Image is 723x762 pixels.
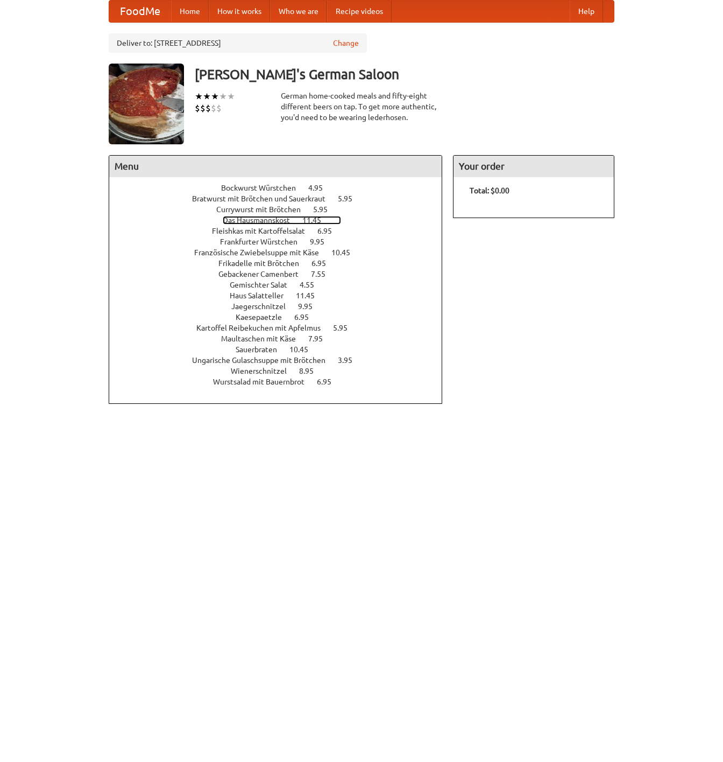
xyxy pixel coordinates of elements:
span: Gebackener Camenbert [218,270,309,278]
a: Bratwurst mit Brötchen und Sauerkraut 5.95 [192,194,372,203]
a: Jaegerschnitzel 9.95 [231,302,332,311]
li: ★ [219,90,227,102]
a: Bockwurst Würstchen 4.95 [221,184,343,192]
span: 9.95 [298,302,323,311]
h3: [PERSON_NAME]'s German Saloon [195,64,614,85]
li: $ [216,102,222,114]
a: Gebackener Camenbert 7.55 [218,270,345,278]
span: Bockwurst Würstchen [221,184,307,192]
span: 4.95 [308,184,334,192]
img: angular.jpg [109,64,184,144]
a: Change [333,38,359,48]
span: Wurstsalad mit Bauernbrot [213,377,315,386]
a: Gemischter Salat 4.55 [230,281,334,289]
a: Help [570,1,603,22]
li: $ [205,102,211,114]
a: Wienerschnitzel 8.95 [231,367,334,375]
a: Currywurst mit Brötchen 5.95 [216,205,348,214]
a: Kaesepaetzle 6.95 [236,313,329,321]
span: 11.45 [296,291,325,300]
span: 5.95 [338,194,363,203]
span: 4.55 [300,281,325,289]
b: Total: $0.00 [470,186,509,195]
a: Frankfurter Würstchen 9.95 [220,237,344,246]
li: ★ [203,90,211,102]
span: Frikadelle mit Brötchen [218,259,310,268]
span: 8.95 [299,367,324,375]
span: 7.55 [311,270,336,278]
a: Frikadelle mit Brötchen 6.95 [218,259,346,268]
span: Französische Zwiebelsuppe mit Käse [194,248,330,257]
h4: Menu [109,156,442,177]
span: 10.45 [289,345,319,354]
span: Frankfurter Würstchen [220,237,308,246]
a: Französische Zwiebelsuppe mit Käse 10.45 [194,248,370,257]
span: 3.95 [338,356,363,365]
span: Bratwurst mit Brötchen und Sauerkraut [192,194,336,203]
li: ★ [195,90,203,102]
span: 5.95 [313,205,338,214]
a: Who we are [270,1,327,22]
span: 9.95 [310,237,335,246]
span: 6.95 [311,259,337,268]
span: 7.95 [308,334,334,343]
span: Maultaschen mit Käse [221,334,307,343]
a: Maultaschen mit Käse 7.95 [221,334,343,343]
a: Haus Salatteller 11.45 [230,291,335,300]
a: Home [171,1,209,22]
a: Wurstsalad mit Bauernbrot 6.95 [213,377,351,386]
span: 11.45 [302,216,332,225]
li: ★ [227,90,235,102]
div: German home-cooked meals and fifty-eight different beers on tap. To get more authentic, you'd nee... [281,90,442,123]
li: $ [200,102,205,114]
span: 5.95 [333,324,358,332]
h4: Your order [453,156,614,177]
span: Wienerschnitzel [231,367,297,375]
span: 6.95 [294,313,320,321]
a: Sauerbraten 10.45 [236,345,328,354]
span: Kartoffel Reibekuchen mit Apfelmus [196,324,331,332]
span: Gemischter Salat [230,281,298,289]
span: 6.95 [317,377,342,386]
li: $ [195,102,200,114]
a: Fleishkas mit Kartoffelsalat 6.95 [212,227,352,235]
span: Sauerbraten [236,345,288,354]
span: 10.45 [331,248,361,257]
span: Das Hausmannskost [223,216,301,225]
a: Kartoffel Reibekuchen mit Apfelmus 5.95 [196,324,367,332]
span: Fleishkas mit Kartoffelsalat [212,227,316,235]
div: Deliver to: [STREET_ADDRESS] [109,33,367,53]
li: ★ [211,90,219,102]
span: Haus Salatteller [230,291,294,300]
li: $ [211,102,216,114]
span: Jaegerschnitzel [231,302,296,311]
a: FoodMe [109,1,171,22]
a: How it works [209,1,270,22]
a: Das Hausmannskost 11.45 [223,216,341,225]
span: Currywurst mit Brötchen [216,205,311,214]
a: Ungarische Gulaschsuppe mit Brötchen 3.95 [192,356,372,365]
span: Ungarische Gulaschsuppe mit Brötchen [192,356,336,365]
span: Kaesepaetzle [236,313,293,321]
span: 6.95 [317,227,343,235]
a: Recipe videos [327,1,392,22]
